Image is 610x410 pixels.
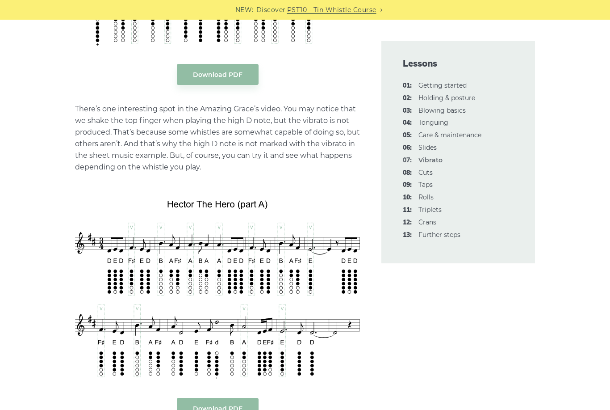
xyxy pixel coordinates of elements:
a: 11:Triplets [418,206,442,214]
span: Lessons [403,57,514,70]
a: Download PDF [177,64,259,85]
a: 10:Rolls [418,193,434,201]
span: 04: [403,118,412,128]
span: 08: [403,168,412,178]
span: NEW: [235,5,254,15]
a: 12:Crans [418,218,436,226]
a: 02:Holding & posture [418,94,475,102]
span: 02: [403,93,412,104]
span: 10: [403,192,412,203]
a: 03:Blowing basics [418,106,466,114]
span: 05: [403,130,412,141]
span: 01: [403,80,412,91]
a: 13:Further steps [418,231,460,239]
a: 05:Care & maintenance [418,131,481,139]
p: There’s one interesting spot in the Amazing Grace’s video. You may notice that we shake the top f... [75,103,360,173]
a: 09:Taps [418,181,433,189]
span: 07: [403,155,412,166]
span: 03: [403,106,412,116]
a: 06:Slides [418,144,437,152]
span: 13: [403,230,412,241]
strong: Vibrato [418,156,443,164]
img: Tin Whistle Vibrato - Hector The Hero [75,191,360,380]
a: 01:Getting started [418,81,467,89]
a: 04:Tonguing [418,118,448,127]
span: 09: [403,180,412,190]
span: 06: [403,143,412,153]
span: Discover [256,5,286,15]
span: 11: [403,205,412,216]
span: 12: [403,217,412,228]
a: 08:Cuts [418,169,433,177]
a: PST10 - Tin Whistle Course [287,5,376,15]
